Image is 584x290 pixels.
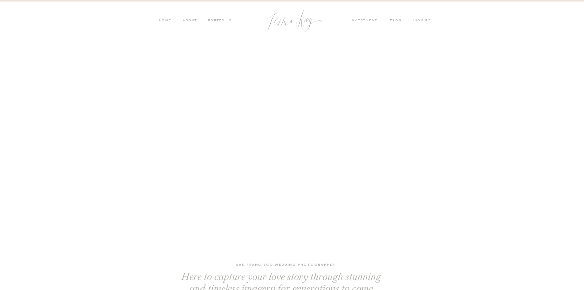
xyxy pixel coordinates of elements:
[390,18,406,24] a: blog
[207,18,232,24] a: PORTFOLIO
[212,262,360,268] h1: San Francisco wedding photographer
[413,18,434,24] a: inquire
[350,18,380,24] a: investment
[159,18,172,24] a: HOME
[181,18,197,24] a: ABOUT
